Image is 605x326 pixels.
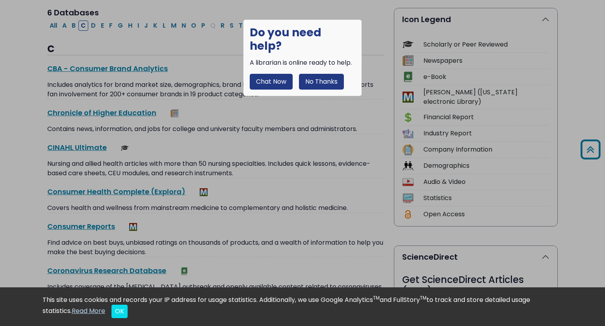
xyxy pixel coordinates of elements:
h1: Do you need help? [250,26,355,52]
sup: TM [373,294,380,301]
button: Chat Now [250,74,293,90]
button: No Thanks [299,74,344,90]
div: A librarian is online ready to help. [250,58,355,67]
div: This site uses cookies and records your IP address for usage statistics. Additionally, we use Goo... [43,295,562,318]
a: Read More [72,306,105,315]
sup: TM [420,294,427,301]
button: Close [111,305,128,318]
